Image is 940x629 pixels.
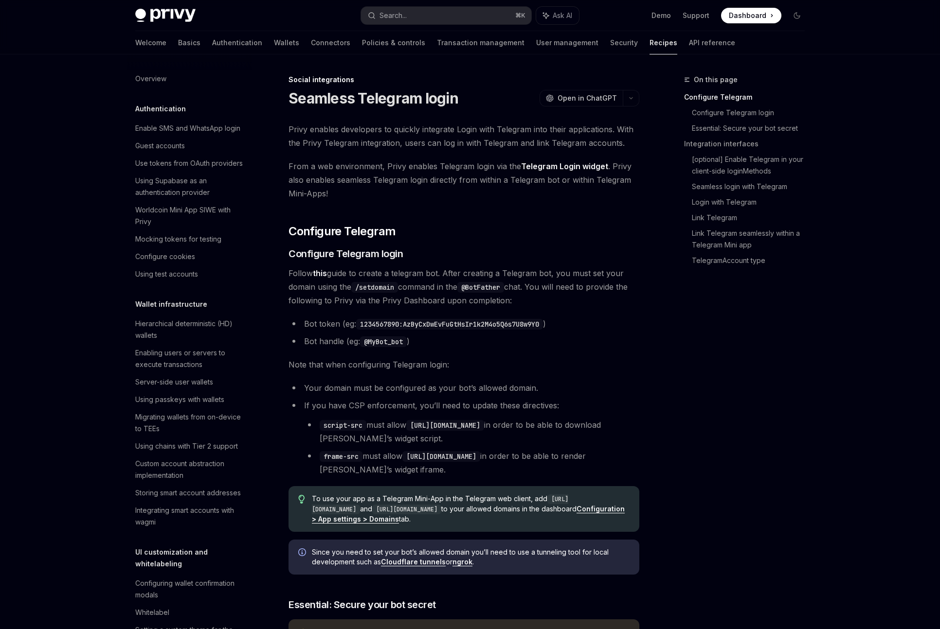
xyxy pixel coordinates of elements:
[789,8,805,23] button: Toggle dark mode
[312,547,630,567] span: Since you need to set your bot’s allowed domain you’ll need to use a tunneling tool for local dev...
[684,136,813,152] a: Integration interfaces
[650,31,677,54] a: Recipes
[289,317,639,331] li: Bot token (eg: )
[127,373,252,391] a: Server-side user wallets
[692,105,813,121] a: Configure Telegram login
[135,157,243,169] div: Use tokens from OAuth providers
[135,505,246,528] div: Integrating smart accounts with wagmi
[135,318,246,341] div: Hierarchical deterministic (HD) wallets
[289,247,403,261] span: Configure Telegram login
[135,607,169,618] div: Whitelabel
[127,315,252,344] a: Hierarchical deterministic (HD) wallets
[135,440,238,452] div: Using chains with Tier 2 support
[127,172,252,201] a: Using Supabase as an authentication provider
[610,31,638,54] a: Security
[135,73,166,85] div: Overview
[361,7,531,24] button: Search...⌘K
[127,408,252,437] a: Migrating wallets from on-device to TEEs
[721,8,781,23] a: Dashboard
[135,411,246,435] div: Migrating wallets from on-device to TEEs
[135,233,221,245] div: Mocking tokens for testing
[694,74,738,86] span: On this page
[127,265,252,283] a: Using test accounts
[521,161,608,172] a: Telegram Login widget
[127,70,252,87] a: Overview
[135,347,246,370] div: Enabling users or servers to execute transactions
[127,484,252,502] a: Storing smart account addresses
[289,159,639,200] span: From a web environment, Privy enables Telegram login via the . Privy also enables seamless Telegr...
[127,120,252,137] a: Enable SMS and WhatsApp login
[312,494,568,514] code: [URL][DOMAIN_NAME]
[289,224,396,239] span: Configure Telegram
[127,201,252,230] a: Worldcoin Mini App SIWE with Privy
[289,358,639,371] span: Note that when configuring Telegram login:
[289,399,639,476] li: If you have CSP enforcement, you’ll need to update these directives:
[312,494,630,524] span: To use your app as a Telegram Mini-App in the Telegram web client, add and to your allowed domain...
[289,266,639,307] span: Follow guide to create a telegram bot. After creating a Telegram bot, you must set your domain us...
[457,282,504,293] code: @BotFather
[135,394,224,405] div: Using passkeys with wallets
[135,298,207,310] h5: Wallet infrastructure
[127,391,252,408] a: Using passkeys with wallets
[558,93,617,103] span: Open in ChatGPT
[127,437,252,455] a: Using chains with Tier 2 support
[135,204,246,227] div: Worldcoin Mini App SIWE with Privy
[127,137,252,155] a: Guest accounts
[289,334,639,348] li: Bot handle (eg: )
[135,9,196,22] img: dark logo
[320,420,366,431] code: script-src
[135,140,185,152] div: Guest accounts
[536,7,579,24] button: Ask AI
[360,336,407,347] code: @MyBot_bot
[692,121,813,136] a: Essential: Secure your bot secret
[135,546,252,570] h5: UI customization and whitelabeling
[298,495,305,504] svg: Tip
[135,251,195,262] div: Configure cookies
[320,451,362,462] code: frame-src
[289,89,458,107] h1: Seamless Telegram login
[289,75,639,85] div: Social integrations
[304,449,639,476] li: must allow in order to be able to render [PERSON_NAME]’s widget iframe.
[313,268,327,279] a: this
[289,122,639,150] span: Privy enables developers to quickly integrate Login with Telegram into their applications. With t...
[289,381,639,395] li: Your domain must be configured as your bot’s allowed domain.
[298,548,308,558] svg: Info
[684,89,813,105] a: Configure Telegram
[381,558,446,566] a: Cloudflare tunnels
[692,194,813,210] a: Login with Telegram
[692,226,813,253] a: Link Telegram seamlessly within a Telegram Mini app
[212,31,262,54] a: Authentication
[135,175,246,198] div: Using Supabase as an authentication provider
[689,31,735,54] a: API reference
[178,31,200,54] a: Basics
[135,376,213,388] div: Server-side user wallets
[311,31,350,54] a: Connectors
[683,11,709,20] a: Support
[127,344,252,373] a: Enabling users or servers to execute transactions
[135,268,198,280] div: Using test accounts
[135,577,246,601] div: Configuring wallet confirmation modals
[351,282,398,293] code: /setdomain
[135,103,186,115] h5: Authentication
[692,179,813,194] a: Seamless login with Telegram
[274,31,299,54] a: Wallets
[437,31,524,54] a: Transaction management
[127,502,252,531] a: Integrating smart accounts with wagmi
[692,253,813,268] a: TelegramAccount type
[692,152,813,179] a: [optional] Enable Telegram in your client-side loginMethods
[127,575,252,604] a: Configuring wallet confirmation modals
[692,210,813,226] a: Link Telegram
[362,31,425,54] a: Policies & controls
[406,420,484,431] code: [URL][DOMAIN_NAME]
[515,12,525,19] span: ⌘ K
[135,31,166,54] a: Welcome
[380,10,407,21] div: Search...
[304,418,639,445] li: must allow in order to be able to download [PERSON_NAME]’s widget script.
[135,458,246,481] div: Custom account abstraction implementation
[127,155,252,172] a: Use tokens from OAuth providers
[127,248,252,265] a: Configure cookies
[356,319,543,330] code: 1234567890:AzByCxDwEvFuGtHsIr1k2M4o5Q6s7U8w9Y0
[553,11,572,20] span: Ask AI
[729,11,766,20] span: Dashboard
[536,31,598,54] a: User management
